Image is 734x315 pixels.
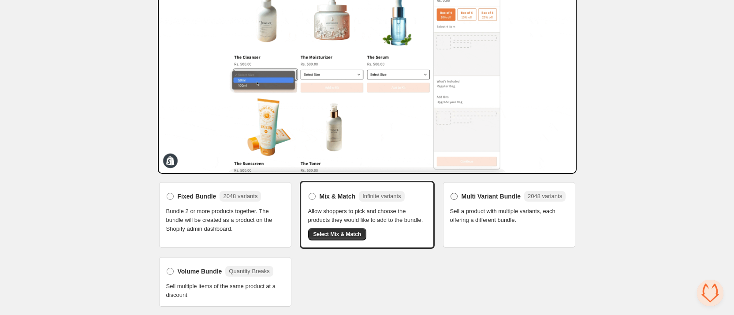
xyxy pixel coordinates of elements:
[166,282,284,300] span: Sell multiple items of the same product at a discount
[223,193,257,199] span: 2048 variants
[528,193,562,199] span: 2048 variants
[450,207,568,225] span: Sell a product with multiple variants, each offering a different bundle.
[308,228,367,240] button: Select Mix & Match
[462,192,521,201] span: Multi Variant Bundle
[178,192,216,201] span: Fixed Bundle
[178,267,222,276] span: Volume Bundle
[308,207,426,225] span: Allow shoppers to pick and choose the products they would like to add to the bundle.
[362,193,401,199] span: Infinite variants
[313,231,361,238] span: Select Mix & Match
[229,268,270,274] span: Quantity Breaks
[697,280,723,306] div: Open chat
[320,192,356,201] span: Mix & Match
[166,207,284,233] span: Bundle 2 or more products together. The bundle will be created as a product on the Shopify admin ...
